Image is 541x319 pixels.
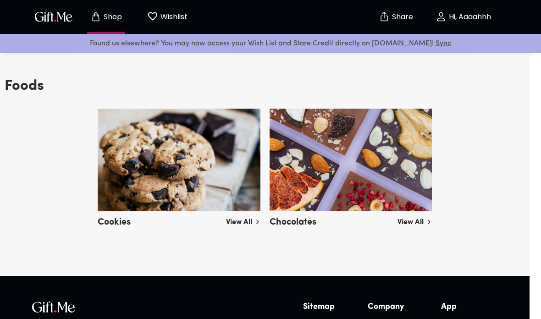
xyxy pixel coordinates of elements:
img: GiftMe Logo [33,10,74,23]
p: Share [390,13,413,21]
p: Shop [101,13,122,21]
img: GiftMe Logo [32,302,75,313]
button: GiftMe Logo [32,11,75,22]
a: View All [397,214,432,228]
h6: App [441,302,497,313]
a: Cookies [98,205,260,227]
button: Wishlist page [142,2,193,32]
p: Hi, Aaaahhh [447,13,491,21]
h5: Chocolates [270,214,316,229]
h5: Cookies [98,214,131,229]
img: chocolates.png [270,109,432,212]
a: Sync [436,40,451,47]
h3: Foods [5,74,44,99]
button: Share [380,1,412,33]
img: secure [379,11,390,22]
a: Chocolates [270,205,432,227]
a: View All [226,214,260,228]
button: Hi, Aaaahhh [417,2,509,32]
p: Wishlist [158,11,188,23]
button: Store page [81,2,131,32]
h6: Sitemap [303,302,344,313]
h6: Company [368,302,417,313]
p: Found us elsewhere? You may now access your Wish List and Store Credit directly on [DOMAIN_NAME]! [7,38,534,49]
img: cookies.png [98,109,260,212]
